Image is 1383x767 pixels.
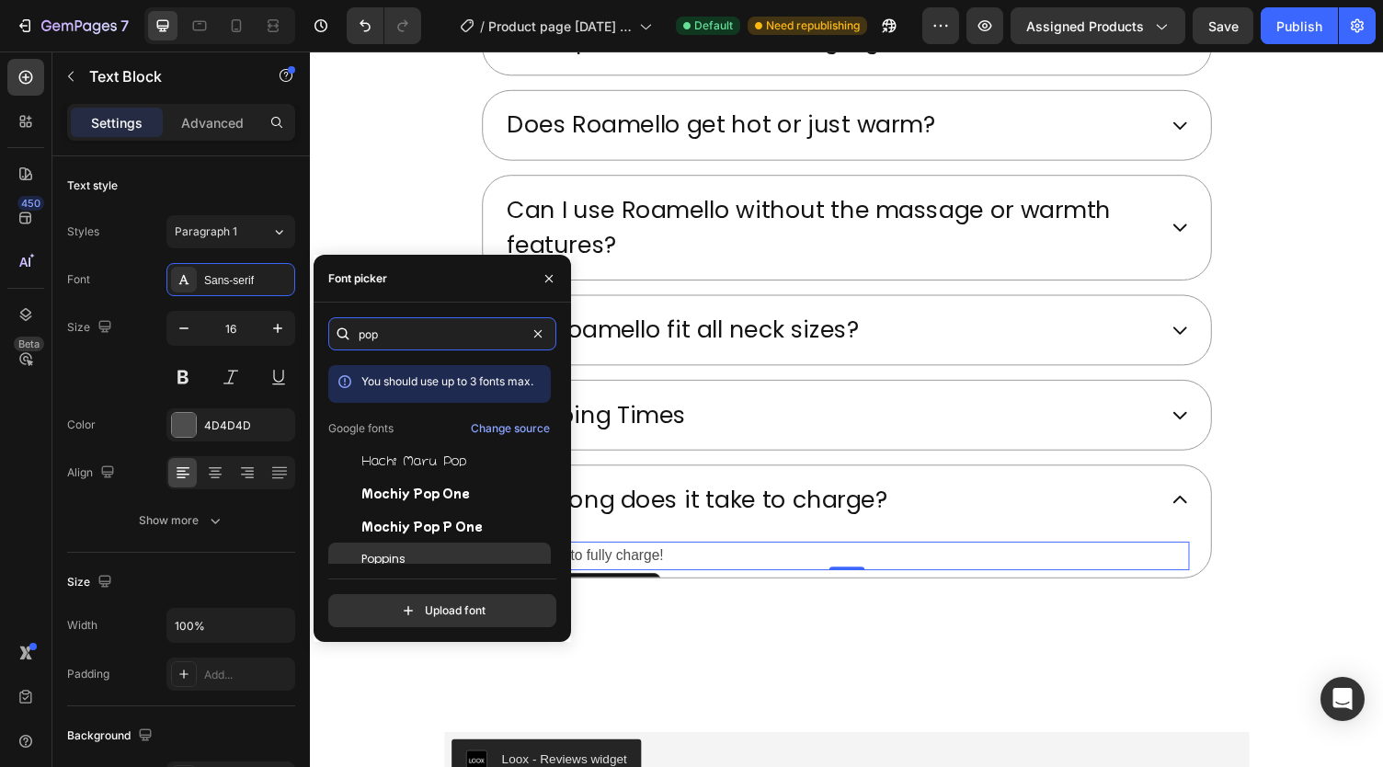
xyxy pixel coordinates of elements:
[67,461,119,486] div: Align
[67,315,116,340] div: Size
[204,272,291,289] div: Sans-serif
[145,707,340,751] button: Loox - Reviews widget
[204,667,291,683] div: Add...
[67,504,295,537] button: Show more
[204,418,291,434] div: 4D4D4D
[67,617,97,634] div: Width
[67,271,90,288] div: Font
[139,511,224,530] div: Show more
[1026,17,1144,36] span: Assigned Products
[67,666,109,682] div: Padding
[1011,7,1185,44] button: Assigned Products
[488,17,632,36] span: Product page [DATE] design
[328,594,556,627] button: Upload font
[160,718,182,740] img: loox.png
[67,223,99,240] div: Styles
[766,17,860,34] span: Need republishing
[17,196,44,211] div: 450
[328,317,556,350] input: Search font
[399,601,486,620] div: Upload font
[328,420,394,437] p: Google fonts
[471,420,550,437] div: Change source
[361,374,533,388] span: You should use up to 3 fonts max.
[361,551,406,567] span: Poppins
[89,65,246,87] p: Text Block
[91,113,143,132] p: Settings
[328,270,387,287] div: Font picker
[1261,7,1338,44] button: Publish
[167,609,294,642] input: Auto
[67,724,156,749] div: Background
[67,570,116,595] div: Size
[181,113,244,132] p: Advanced
[694,17,733,34] span: Default
[310,52,1383,767] iframe: To enrich screen reader interactions, please activate Accessibility in Grammarly extension settings
[14,337,44,351] div: Beta
[175,223,237,240] span: Paragraph 1
[166,215,295,248] button: Paragraph 1
[120,15,129,37] p: 7
[361,518,483,534] span: Mochiy Pop P One
[7,7,137,44] button: 7
[361,485,470,501] span: Mochiy Pop One
[197,718,326,738] div: Loox - Reviews widget
[1276,17,1322,36] div: Publish
[67,417,96,433] div: Color
[1320,677,1365,721] div: Open Intercom Messenger
[1208,18,1239,34] span: Save
[361,452,466,468] span: Hachi Maru Pop
[1193,7,1253,44] button: Save
[470,418,551,440] button: Change source
[347,7,421,44] div: Undo/Redo
[480,17,485,36] span: /
[67,177,118,194] div: Text style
